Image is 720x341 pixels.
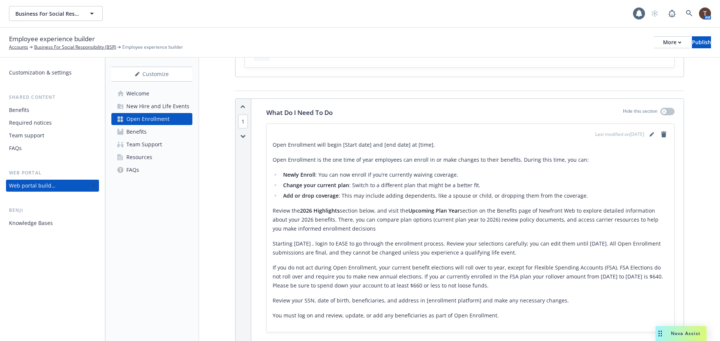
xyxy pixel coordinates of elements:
a: Open Enrollment [111,113,192,125]
div: Benefits [126,126,147,138]
p: If you do not act during Open Enrollment, your current benefit elections will roll over to year, ... [273,263,668,290]
span: 1 [238,115,248,128]
a: Customization & settings [6,67,99,79]
button: Publish [692,36,711,48]
div: Resources [126,151,152,163]
a: Knowledge Bases [6,217,99,229]
p: Starting [DATE] , login to EASE to go through the enrollment process. Review your selections care... [273,239,668,257]
div: Web portal [6,169,99,177]
a: Accounts [9,44,28,51]
li: : This may include adding dependents, like a spouse or child, or dropping them from the coverage. [281,191,668,200]
button: Nova Assist [655,326,706,341]
p: You must log on and review, update, or add any beneficiaries as part of Open Enrollment. [273,311,668,320]
div: Open Enrollment [126,113,169,125]
span: Business For Social Responsibility (BSR) [15,10,80,18]
a: New Hire and Life Events [111,100,192,112]
li: : Switch to a different plan that might be a better fit. [281,181,668,190]
div: Web portal builder [9,180,55,192]
strong: 2026 Highlights [300,207,340,214]
a: Welcome [111,88,192,100]
p: Open Enrollment will begin [Start date] and [end date] at [time]. [273,140,668,149]
div: Knowledge Bases [9,217,53,229]
div: Benefits [9,104,29,116]
div: Required notices [9,117,52,129]
a: Benefits [111,126,192,138]
img: photo [699,7,711,19]
a: FAQs [6,142,99,154]
button: 1 [238,118,248,125]
p: What Do I Need To Do [266,108,333,118]
a: FAQs [111,164,192,176]
strong: Change your current plan [283,182,349,189]
button: Business For Social Responsibility (BSR) [9,6,103,21]
span: Nova Assist [671,330,700,337]
p: Review the section below, and visit the section on the Benefits page of Newfront Web to explore d... [273,206,668,233]
button: More [654,36,690,48]
a: Team support [6,130,99,141]
div: More [663,37,681,48]
div: Shared content [6,94,99,101]
div: Customization & settings [9,67,72,79]
a: Required notices [6,117,99,129]
a: Resources [111,151,192,163]
li: : You can now enroll if you’re currently waiving coverage. [281,170,668,179]
a: Web portal builder [6,180,99,192]
span: Last modified on [DATE] [595,131,644,138]
a: Start snowing [647,6,662,21]
a: Search [682,6,697,21]
div: FAQs [126,164,139,176]
strong: Newly Enroll [283,171,315,178]
div: Benji [6,207,99,214]
button: Customize [111,67,192,82]
div: Publish [692,37,711,48]
a: Benefits [6,104,99,116]
div: Team support [9,130,44,141]
a: remove [659,130,668,139]
span: Employee experience builder [9,34,95,44]
div: Customize [111,67,192,81]
strong: Upcoming Plan Year [408,207,460,214]
p: Open Enrollment is the one time of year employees can enroll in or make changes to their benefits... [273,155,668,164]
p: Hide this section [623,108,657,118]
div: FAQs [9,142,22,154]
div: Drag to move [655,326,665,341]
a: Report a Bug [664,6,679,21]
div: New Hire and Life Events [126,100,189,112]
span: Employee experience builder [122,44,183,51]
a: editPencil [647,130,656,139]
a: Business For Social Responsibility (BSR) [34,44,116,51]
p: Review your SSN, date of birth, beneficiaries, and address in [enrollment platform] and make any ... [273,296,668,305]
a: Team Support [111,138,192,150]
div: Welcome [126,88,149,100]
div: Team Support [126,138,162,150]
strong: Add or drop coverage [283,192,339,199]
